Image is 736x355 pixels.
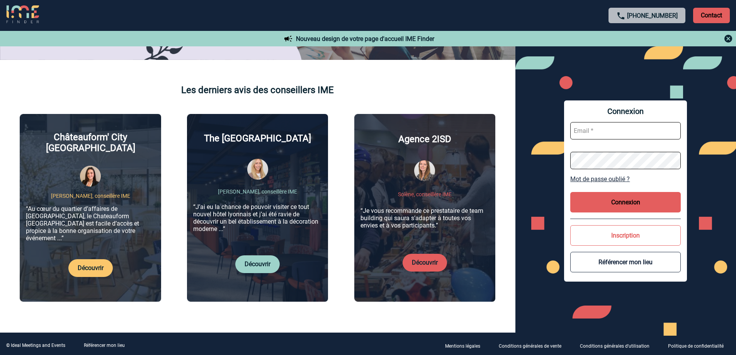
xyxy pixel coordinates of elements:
p: The [GEOGRAPHIC_DATA] [204,133,311,144]
a: Politique de confidentialité [662,342,736,349]
p: Agence 2ISD [398,134,451,144]
p: “J’ai eu la chance de pouvoir visiter ce tout nouvel hôtel lyonnais et j’ai été ravie de découvri... [193,203,322,233]
p: Conditions générales d'utilisation [580,343,649,349]
p: Châteauform' City [GEOGRAPHIC_DATA] [26,132,155,153]
div: © Ideal Meetings and Events [6,343,65,348]
a: Découvrir [78,264,104,272]
a: Mot de passe oublié ? [570,175,681,183]
a: Référencer mon lieu [84,343,125,348]
p: “Au cœur du quartier d’affaires de [GEOGRAPHIC_DATA], le Chateauform [GEOGRAPHIC_DATA] est facile... [26,205,155,242]
button: Connexion [570,192,681,212]
a: [PHONE_NUMBER] [627,12,678,19]
p: Solène, conseillère IME [398,191,452,197]
p: Contact [693,8,730,23]
button: Inscription [570,225,681,246]
span: Connexion [570,107,681,116]
a: Conditions générales de vente [493,342,574,349]
p: Mentions légales [445,343,480,349]
p: Conditions générales de vente [499,343,561,349]
p: [PERSON_NAME], conseillère IME [218,189,297,195]
p: Politique de confidentialité [668,343,724,349]
img: call-24-px.png [616,11,626,20]
a: Conditions générales d'utilisation [574,342,662,349]
p: “Je vous recommande ce prestataire de team building qui saura s’adapter à toutes vos envies et à ... [360,207,489,229]
a: Découvrir [412,259,438,266]
p: [PERSON_NAME], conseillère IME [51,193,130,199]
a: Mentions légales [439,342,493,349]
a: Découvrir [245,260,270,268]
button: Référencer mon lieu [570,252,681,272]
input: Email * [570,122,681,139]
